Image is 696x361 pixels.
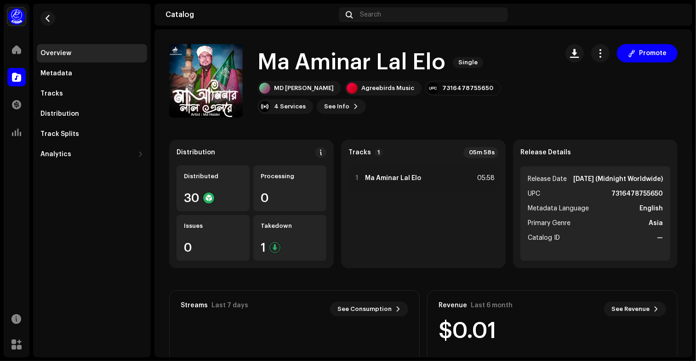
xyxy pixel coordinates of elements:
div: Last 7 days [211,302,248,309]
div: Takedown [261,222,319,230]
div: Distributed [184,173,242,180]
strong: 7316478755650 [611,188,663,199]
re-m-nav-item: Overview [37,44,147,62]
re-m-nav-item: Track Splits [37,125,147,143]
strong: Tracks [348,149,371,156]
div: Distribution [40,110,79,118]
strong: [DATE] (Midnight Worldwide) [573,174,663,185]
button: See Consumption [330,302,408,316]
span: Metadata Language [528,203,589,214]
div: Catalog [165,11,335,18]
div: Distribution [177,149,215,156]
div: 7316478755650 [442,85,493,92]
re-m-nav-dropdown: Analytics [37,145,147,164]
div: Agreebirds Music [361,85,414,92]
div: MD [PERSON_NAME] [274,85,334,92]
span: UPC [528,188,540,199]
span: Catalog ID [528,232,560,243]
div: Last 6 month [471,302,513,309]
span: See Info [324,97,349,116]
div: 05:58 [474,173,495,184]
h1: Ma Aminar Lal Elo [257,48,445,77]
div: Streams [181,302,208,309]
span: See Revenue [611,300,650,318]
strong: Asia [649,218,663,229]
re-m-nav-item: Tracks [37,85,147,103]
span: See Consumption [337,300,392,318]
div: Issues [184,222,242,230]
div: Revenue [439,302,467,309]
re-m-nav-item: Metadata [37,64,147,83]
strong: Ma Aminar Lal Elo [365,175,421,182]
strong: English [639,203,663,214]
button: Promote [617,44,678,62]
span: Primary Genre [528,218,570,229]
div: Overview [40,50,71,57]
div: Tracks [40,90,63,97]
strong: Release Details [520,149,571,156]
div: Track Splits [40,130,79,138]
div: Metadata [40,70,72,77]
div: Processing [261,173,319,180]
div: Analytics [40,151,71,158]
re-m-nav-item: Distribution [37,105,147,123]
span: Release Date [528,174,567,185]
span: Single [453,57,483,68]
span: Search [360,11,382,18]
button: See Info [317,99,366,114]
button: See Revenue [604,302,666,316]
img: a1dd4b00-069a-4dd5-89ed-38fbdf7e908f [7,7,26,26]
div: 4 Services [274,103,306,110]
strong: — [657,232,663,243]
img: f8e4590a-c019-4abe-9a7e-5e4af5aec9fe [667,7,681,22]
div: 05m 58s [463,147,498,158]
span: Promote [639,44,667,62]
p-badge: 1 [375,148,383,157]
